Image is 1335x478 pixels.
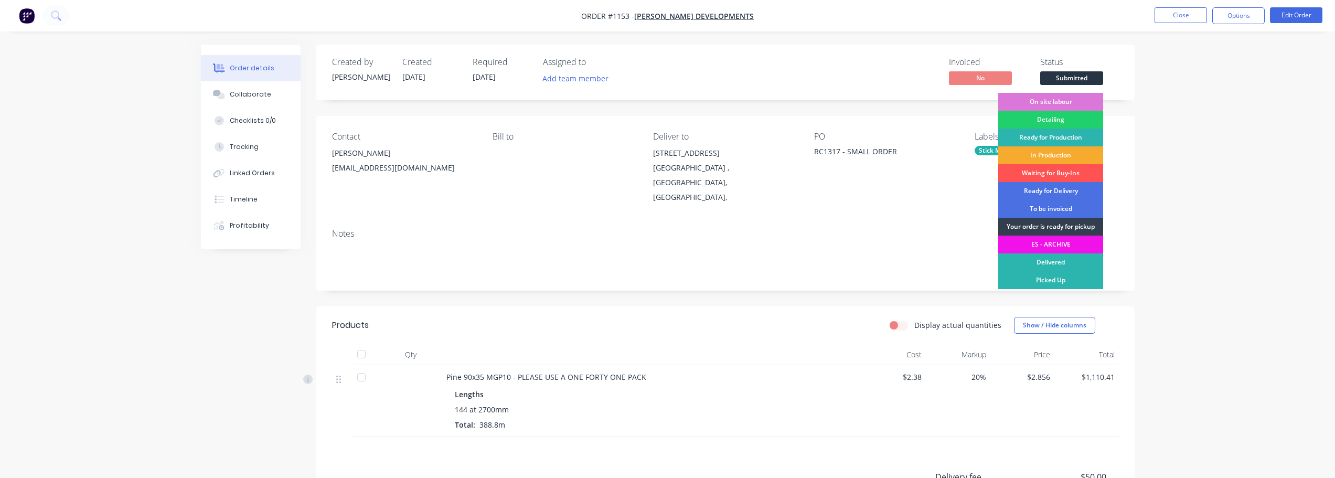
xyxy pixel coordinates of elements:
[949,71,1012,84] span: No
[402,57,460,67] div: Created
[581,11,634,21] span: Order #1153 -
[332,146,476,179] div: [PERSON_NAME][EMAIL_ADDRESS][DOMAIN_NAME]
[543,71,614,86] button: Add team member
[201,108,301,134] button: Checklists 0/0
[473,72,496,82] span: [DATE]
[998,111,1103,129] div: Detailing
[201,81,301,108] button: Collaborate
[230,168,275,178] div: Linked Orders
[446,372,646,382] span: Pine 90x35 MGP10 - PLEASE USE A ONE FORTY ONE PACK
[1212,7,1265,24] button: Options
[230,221,269,230] div: Profitability
[1040,57,1119,67] div: Status
[201,213,301,239] button: Profitability
[998,182,1103,200] div: Ready for Delivery
[201,134,301,160] button: Tracking
[493,132,636,142] div: Bill to
[975,132,1118,142] div: Labels
[473,57,530,67] div: Required
[653,161,797,205] div: [GEOGRAPHIC_DATA] , [GEOGRAPHIC_DATA], [GEOGRAPHIC_DATA],
[653,146,797,205] div: [STREET_ADDRESS][GEOGRAPHIC_DATA] , [GEOGRAPHIC_DATA], [GEOGRAPHIC_DATA],
[1155,7,1207,23] button: Close
[998,129,1103,146] div: Ready for Production
[230,195,258,204] div: Timeline
[201,55,301,81] button: Order details
[814,146,945,161] div: RC1317 - SMALL ORDER
[230,142,259,152] div: Tracking
[543,57,648,67] div: Assigned to
[1054,344,1119,365] div: Total
[1040,71,1103,87] button: Submitted
[332,319,369,332] div: Products
[332,71,390,82] div: [PERSON_NAME]
[862,344,926,365] div: Cost
[653,132,797,142] div: Deliver to
[998,200,1103,218] div: To be invoiced
[930,371,986,383] span: 20%
[455,389,484,400] span: Lengths
[402,72,425,82] span: [DATE]
[1040,71,1103,84] span: Submitted
[230,90,271,99] div: Collaborate
[455,404,509,415] span: 144 at 2700mm
[332,146,476,161] div: [PERSON_NAME]
[332,57,390,67] div: Created by
[537,71,614,86] button: Add team member
[814,132,958,142] div: PO
[634,11,754,21] a: [PERSON_NAME] Developments
[866,371,922,383] span: $2.38
[230,63,274,73] div: Order details
[949,57,1028,67] div: Invoiced
[1059,371,1115,383] span: $1,110.41
[998,93,1103,111] div: On site labour
[653,146,797,161] div: [STREET_ADDRESS]
[995,371,1051,383] span: $2.856
[332,161,476,175] div: [EMAIL_ADDRESS][DOMAIN_NAME]
[475,420,509,430] span: 388.8m
[19,8,35,24] img: Factory
[1270,7,1322,23] button: Edit Order
[990,344,1055,365] div: Price
[998,146,1103,164] div: In Production
[975,146,1028,155] div: Stick Materials
[201,186,301,213] button: Timeline
[332,132,476,142] div: Contact
[998,164,1103,182] div: Waiting for Buy-Ins
[926,344,990,365] div: Markup
[332,229,1119,239] div: Notes
[379,344,442,365] div: Qty
[914,320,1001,331] label: Display actual quantities
[998,271,1103,289] div: Picked Up
[455,420,475,430] span: Total:
[201,160,301,186] button: Linked Orders
[230,116,276,125] div: Checklists 0/0
[998,253,1103,271] div: Delivered
[998,218,1103,236] div: Your order is ready for pickup
[998,236,1103,253] div: ES - ARCHIVE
